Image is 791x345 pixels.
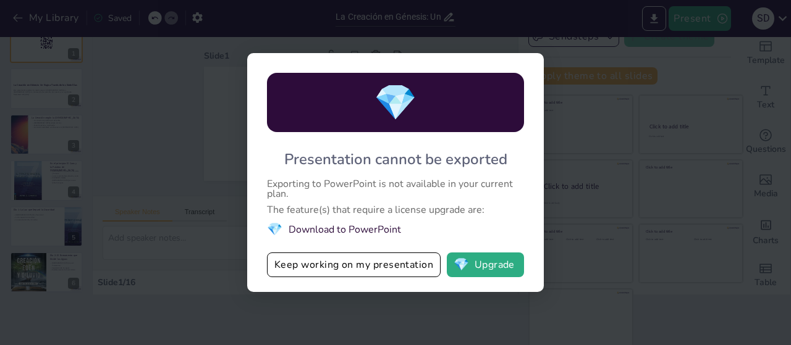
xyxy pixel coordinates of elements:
button: Keep working on my presentation [267,252,441,277]
span: diamond [374,79,417,127]
div: Exporting to PowerPoint is not available in your current plan. [267,179,524,199]
button: diamondUpgrade [447,252,524,277]
span: diamond [454,259,469,271]
div: Presentation cannot be exported [284,149,507,169]
li: Download to PowerPoint [267,221,524,238]
div: The feature(s) that require a license upgrade are: [267,205,524,215]
span: diamond [267,221,282,238]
